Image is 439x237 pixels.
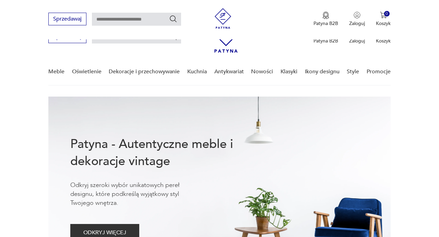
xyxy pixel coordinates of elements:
div: 0 [384,11,390,17]
img: Ikona medalu [322,12,329,19]
img: Ikona koszyka [380,12,387,18]
button: Szukaj [169,15,177,23]
p: Patyna B2B [313,20,338,27]
p: Zaloguj [349,20,365,27]
a: Klasyki [281,59,297,85]
a: Sprzedawaj [48,17,86,22]
h1: Patyna - Autentyczne meble i dekoracje vintage [70,136,256,170]
p: Patyna B2B [313,38,338,44]
p: Koszyk [376,20,391,27]
button: Patyna B2B [313,12,338,27]
a: Style [347,59,359,85]
a: Dekoracje i przechowywanie [109,59,180,85]
a: Ikony designu [305,59,340,85]
button: 0Koszyk [376,12,391,27]
p: Odkryj szeroki wybór unikatowych pereł designu, które podkreślą wyjątkowy styl Twojego wnętrza. [70,181,201,208]
button: Sprzedawaj [48,13,86,25]
button: Zaloguj [349,12,365,27]
img: Patyna - sklep z meblami i dekoracjami vintage [213,8,233,29]
a: Oświetlenie [72,59,102,85]
a: ODKRYJ WIĘCEJ [70,231,139,236]
a: Antykwariat [214,59,244,85]
a: Kuchnia [187,59,207,85]
a: Ikona medaluPatyna B2B [313,12,338,27]
a: Nowości [251,59,273,85]
p: Zaloguj [349,38,365,44]
img: Ikonka użytkownika [354,12,360,18]
a: Promocje [367,59,391,85]
p: Koszyk [376,38,391,44]
a: Sprzedawaj [48,35,86,40]
a: Meble [48,59,64,85]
